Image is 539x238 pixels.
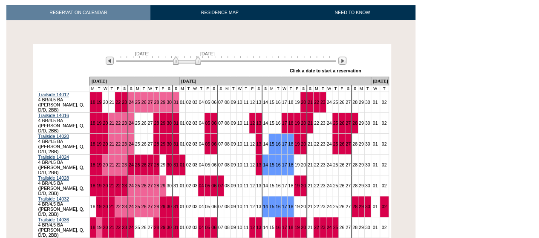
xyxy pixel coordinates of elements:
[282,120,287,126] a: 17
[167,120,172,126] a: 30
[134,113,141,134] td: 25
[147,113,153,134] td: 27
[268,86,275,92] td: M
[153,86,160,92] td: T
[160,155,166,175] td: 29
[345,92,352,113] td: 27
[224,134,230,155] td: 08
[294,225,300,230] a: 19
[243,92,249,113] td: 11
[382,225,387,230] a: 02
[115,204,121,209] a: 22
[256,225,261,230] a: 13
[154,120,159,126] a: 28
[275,113,281,134] td: 16
[352,134,358,155] td: 28
[122,162,127,167] a: 23
[103,162,108,167] a: 20
[173,225,179,230] a: 31
[236,86,243,92] td: W
[364,86,371,92] td: T
[38,217,69,222] a: Trailside 14036
[352,92,358,113] td: 28
[382,141,387,146] a: 02
[115,183,121,188] a: 22
[109,92,115,113] td: 21
[97,100,102,105] a: 19
[262,86,268,92] td: S
[364,134,371,155] td: 30
[230,113,236,134] td: 09
[205,92,211,113] td: 05
[269,204,274,209] a: 15
[276,141,281,146] a: 16
[37,113,90,134] td: 4 BR/4.5 BA ([PERSON_NAME], Q, D/D, 2BB)
[129,162,134,167] a: 24
[217,86,224,92] td: S
[129,120,134,126] a: 24
[282,162,287,167] a: 17
[135,204,140,209] a: 25
[236,134,243,155] td: 10
[268,92,275,113] td: 15
[173,162,179,167] a: 31
[160,204,165,209] a: 29
[382,100,387,105] a: 02
[173,100,179,105] a: 31
[290,68,361,73] div: Click a date to start a reservation
[338,57,346,65] img: Next
[141,204,147,209] a: 26
[382,204,387,209] a: 02
[282,204,287,209] a: 17
[294,120,300,126] a: 19
[102,92,109,113] td: 20
[97,183,102,188] a: 19
[243,113,249,134] td: 11
[115,141,121,146] a: 22
[211,141,216,146] a: 06
[147,86,153,92] td: W
[313,134,320,155] td: 22
[358,113,364,134] td: 29
[122,204,127,209] a: 23
[135,183,140,188] a: 25
[198,134,205,155] td: 04
[250,225,255,230] a: 12
[358,92,364,113] td: 29
[236,92,243,113] td: 10
[173,204,179,209] a: 31
[199,183,204,188] a: 04
[211,92,217,113] td: 06
[268,113,275,134] td: 15
[192,92,198,113] td: 03
[373,162,378,167] a: 01
[185,134,192,155] td: 02
[154,100,159,105] a: 28
[352,204,357,209] a: 28
[205,225,210,230] a: 05
[160,86,166,92] td: F
[38,92,69,97] a: Trailside 14012
[115,225,121,230] a: 22
[147,134,153,155] td: 27
[90,162,95,167] a: 18
[90,141,95,146] a: 18
[230,92,236,113] td: 09
[90,183,95,188] a: 18
[288,92,294,113] td: 18
[294,183,300,188] a: 19
[301,225,306,230] a: 20
[373,204,378,209] a: 01
[198,92,205,113] td: 04
[326,86,332,92] td: W
[115,100,121,105] a: 22
[179,77,371,86] td: [DATE]
[352,120,357,126] a: 28
[326,92,332,113] td: 24
[288,204,293,209] a: 18
[294,141,300,146] a: 19
[359,204,364,209] a: 29
[276,162,281,167] a: 16
[382,183,387,188] a: 02
[332,86,339,92] td: T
